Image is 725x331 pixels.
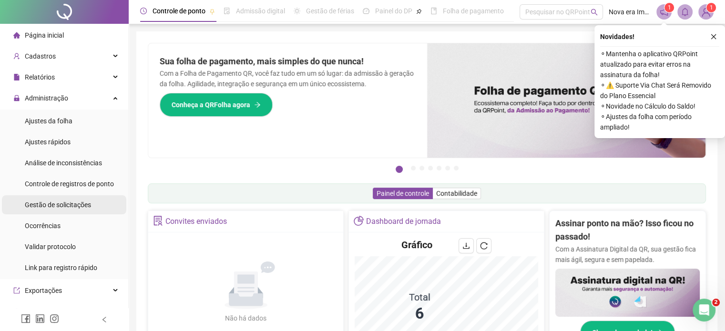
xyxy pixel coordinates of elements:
[306,7,354,15] span: Gestão de férias
[13,287,20,294] span: export
[35,314,45,323] span: linkedin
[430,8,437,14] span: book
[254,101,261,108] span: arrow-right
[437,166,441,171] button: 5
[699,5,713,19] img: 86644
[428,166,433,171] button: 4
[165,213,227,230] div: Convites enviados
[555,269,700,317] img: banner%2F02c71560-61a6-44d4-94b9-c8ab97240462.png
[411,166,416,171] button: 2
[25,138,71,146] span: Ajustes rápidos
[480,242,488,250] span: reload
[25,308,60,315] span: Integrações
[354,216,364,226] span: pie-chart
[396,166,403,173] button: 1
[25,159,102,167] span: Análise de inconsistências
[25,73,55,81] span: Relatórios
[294,8,300,14] span: sun
[668,4,671,11] span: 1
[377,190,429,197] span: Painel de controle
[555,217,700,244] h2: Assinar ponto na mão? Isso ficou no passado!
[416,9,422,14] span: pushpin
[25,287,62,294] span: Exportações
[454,166,459,171] button: 7
[600,111,719,132] span: ⚬ Ajustes da folha com período ampliado!
[140,8,147,14] span: clock-circle
[600,80,719,101] span: ⚬ ⚠️ Suporte Via Chat Será Removido do Plano Essencial
[224,8,230,14] span: file-done
[25,201,91,209] span: Gestão de solicitações
[427,43,706,158] img: banner%2F8d14a306-6205-4263-8e5b-06e9a85ad873.png
[50,314,59,323] span: instagram
[209,9,215,14] span: pushpin
[25,94,68,102] span: Administração
[236,7,285,15] span: Admissão digital
[13,95,20,101] span: lock
[436,190,477,197] span: Contabilidade
[25,264,97,271] span: Link para registro rápido
[202,313,290,323] div: Não há dados
[25,31,64,39] span: Página inicial
[366,213,441,230] div: Dashboard de jornada
[25,243,76,251] span: Validar protocolo
[25,180,114,188] span: Controle de registros de ponto
[462,242,470,250] span: download
[160,55,416,68] h2: Sua folha de pagamento, mais simples do que nunca!
[21,314,31,323] span: facebook
[600,31,634,42] span: Novidades !
[25,222,61,230] span: Ocorrências
[660,8,668,16] span: notification
[25,52,56,60] span: Cadastros
[25,117,72,125] span: Ajustes da folha
[555,244,700,265] p: Com a Assinatura Digital da QR, sua gestão fica mais ágil, segura e sem papelada.
[153,7,205,15] span: Controle de ponto
[13,32,20,39] span: home
[710,4,713,11] span: 1
[445,166,450,171] button: 6
[600,101,719,111] span: ⚬ Novidade no Cálculo do Saldo!
[160,93,273,117] button: Conheça a QRFolha agora
[419,166,424,171] button: 3
[600,49,719,80] span: ⚬ Mantenha o aplicativo QRPoint atualizado para evitar erros na assinatura da folha!
[13,74,20,80] span: file
[609,7,651,17] span: Nova era Imobiliária
[681,8,689,16] span: bell
[693,299,715,321] iframe: Intercom live chat
[443,7,504,15] span: Folha de pagamento
[591,9,598,16] span: search
[710,33,717,40] span: close
[160,68,416,89] p: Com a Folha de Pagamento QR, você faz tudo em um só lugar: da admissão à geração da folha. Agilid...
[664,3,674,12] sup: 1
[172,100,250,110] span: Conheça a QRFolha agora
[375,7,412,15] span: Painel do DP
[712,299,720,306] span: 2
[153,216,163,226] span: solution
[401,238,432,251] h4: Gráfico
[706,3,716,12] sup: Atualize o seu contato no menu Meus Dados
[363,8,369,14] span: dashboard
[13,53,20,60] span: user-add
[101,316,108,323] span: left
